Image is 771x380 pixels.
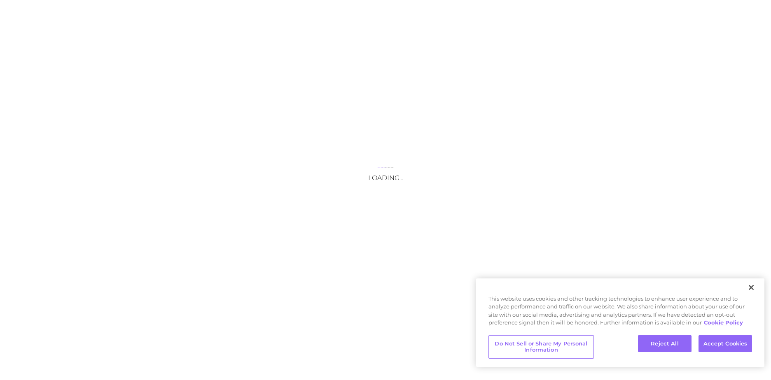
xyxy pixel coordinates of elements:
[638,335,692,352] button: Reject All
[742,278,760,297] button: Close
[476,278,764,367] div: Privacy
[699,335,752,352] button: Accept Cookies
[303,174,468,182] h3: Loading...
[704,319,743,326] a: More information about your privacy, opens in a new tab
[476,278,764,367] div: Cookie banner
[476,295,764,331] div: This website uses cookies and other tracking technologies to enhance user experience and to analy...
[488,335,594,359] button: Do Not Sell or Share My Personal Information, Opens the preference center dialog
